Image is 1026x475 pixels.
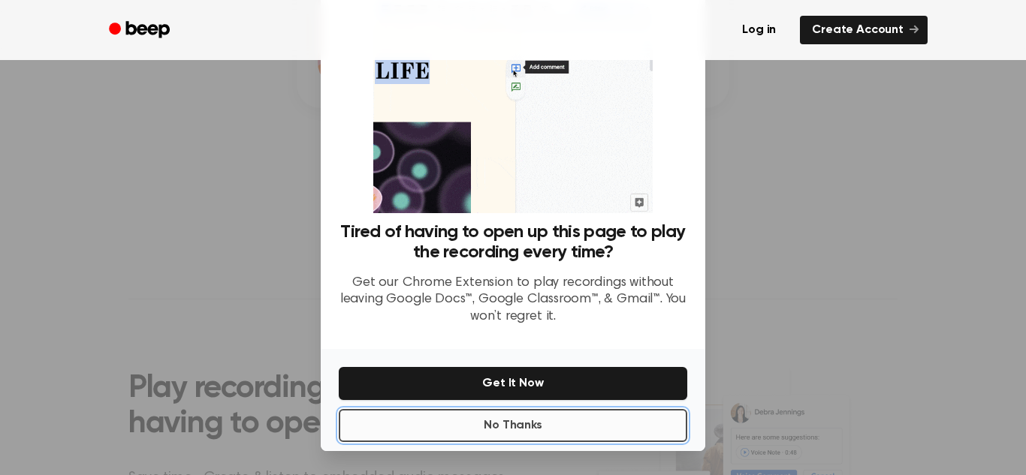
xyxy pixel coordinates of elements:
[339,367,687,400] button: Get It Now
[727,13,791,47] a: Log in
[98,16,183,45] a: Beep
[339,409,687,442] button: No Thanks
[339,275,687,326] p: Get our Chrome Extension to play recordings without leaving Google Docs™, Google Classroom™, & Gm...
[339,222,687,263] h3: Tired of having to open up this page to play the recording every time?
[800,16,928,44] a: Create Account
